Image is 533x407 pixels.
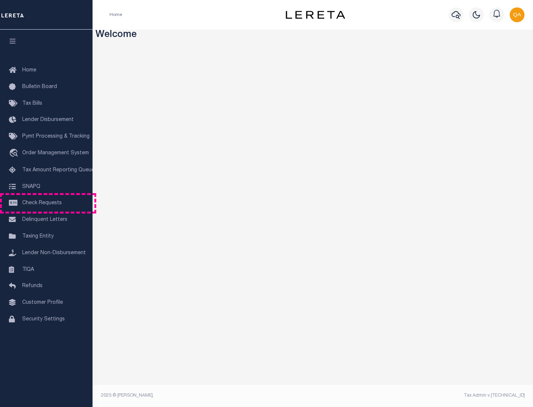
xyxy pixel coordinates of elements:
[22,267,34,272] span: TIQA
[22,317,65,322] span: Security Settings
[22,250,86,256] span: Lender Non-Disbursement
[22,117,74,122] span: Lender Disbursement
[22,168,94,173] span: Tax Amount Reporting Queue
[22,84,57,90] span: Bulletin Board
[286,11,345,19] img: logo-dark.svg
[318,392,525,399] div: Tax Admin v.[TECHNICAL_ID]
[22,134,90,139] span: Pymt Processing & Tracking
[95,392,313,399] div: 2025 © [PERSON_NAME].
[22,101,42,106] span: Tax Bills
[22,283,43,289] span: Refunds
[22,201,62,206] span: Check Requests
[22,217,67,222] span: Delinquent Letters
[510,7,524,22] img: svg+xml;base64,PHN2ZyB4bWxucz0iaHR0cDovL3d3dy53My5vcmcvMjAwMC9zdmciIHBvaW50ZXItZXZlbnRzPSJub25lIi...
[22,300,63,305] span: Customer Profile
[22,151,89,156] span: Order Management System
[22,68,36,73] span: Home
[9,149,21,158] i: travel_explore
[22,184,40,189] span: SNAPQ
[95,30,530,41] h3: Welcome
[110,11,122,18] li: Home
[22,234,54,239] span: Taxing Entity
